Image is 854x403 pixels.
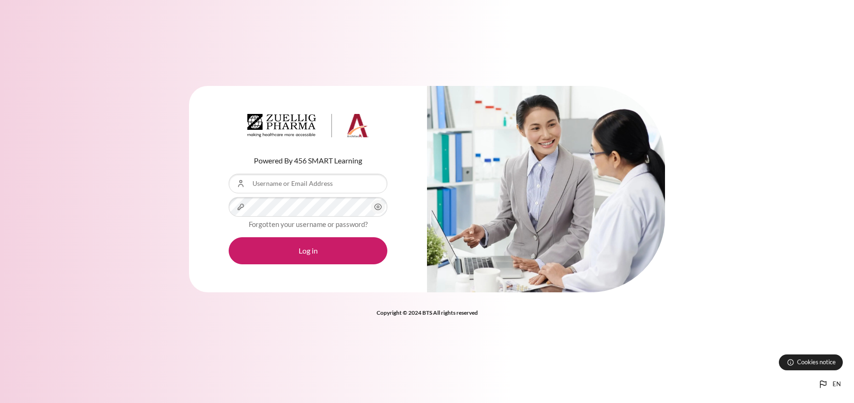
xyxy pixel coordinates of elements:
img: Architeck [247,114,369,137]
button: Log in [229,237,387,264]
a: Architeck [247,114,369,141]
button: Cookies notice [779,354,843,370]
span: en [833,380,841,389]
a: Forgotten your username or password? [249,220,368,228]
button: Languages [814,375,845,394]
span: Cookies notice [797,358,836,367]
strong: Copyright © 2024 BTS All rights reserved [377,309,478,316]
p: Powered By 456 SMART Learning [229,155,387,166]
input: Username or Email Address [229,174,387,193]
